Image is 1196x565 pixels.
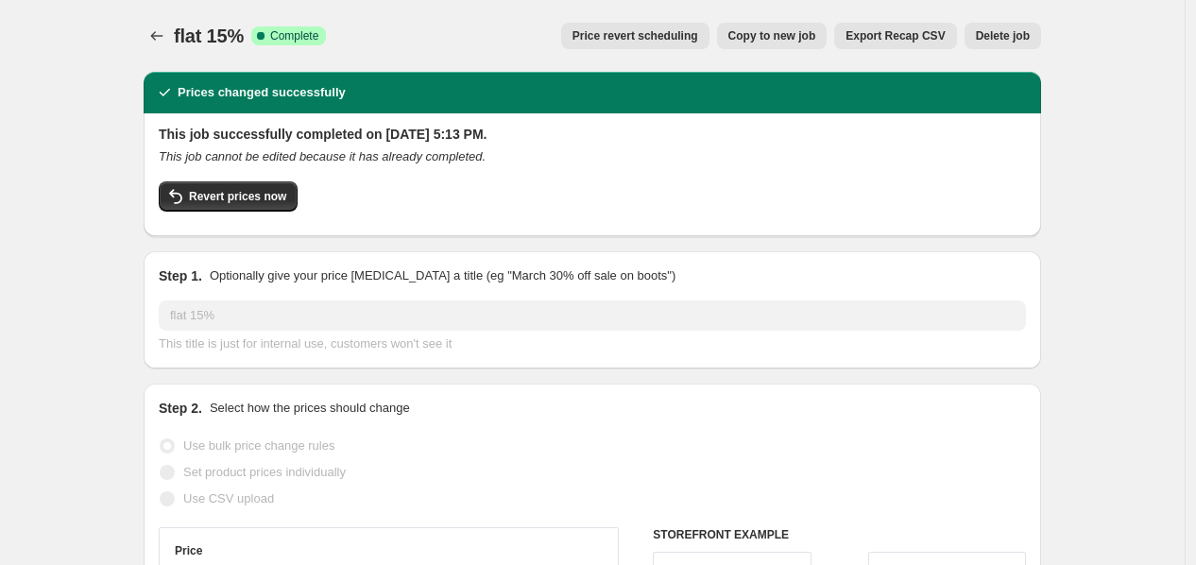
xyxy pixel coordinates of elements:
[728,28,816,43] span: Copy to new job
[178,83,346,102] h2: Prices changed successfully
[144,23,170,49] button: Price change jobs
[174,26,244,46] span: flat 15%
[210,266,675,285] p: Optionally give your price [MEDICAL_DATA] a title (eg "March 30% off sale on boots")
[572,28,698,43] span: Price revert scheduling
[976,28,1030,43] span: Delete job
[183,438,334,453] span: Use bulk price change rules
[561,23,709,49] button: Price revert scheduling
[159,149,486,163] i: This job cannot be edited because it has already completed.
[159,399,202,418] h2: Step 2.
[159,181,298,212] button: Revert prices now
[183,491,274,505] span: Use CSV upload
[183,465,346,479] span: Set product prices individually
[270,28,318,43] span: Complete
[159,266,202,285] h2: Step 1.
[159,125,1026,144] h2: This job successfully completed on [DATE] 5:13 PM.
[210,399,410,418] p: Select how the prices should change
[159,336,452,351] span: This title is just for internal use, customers won't see it
[653,527,1026,542] h6: STOREFRONT EXAMPLE
[834,23,956,49] button: Export Recap CSV
[846,28,945,43] span: Export Recap CSV
[717,23,828,49] button: Copy to new job
[175,543,202,558] h3: Price
[189,189,286,204] span: Revert prices now
[965,23,1041,49] button: Delete job
[159,300,1026,331] input: 30% off holiday sale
